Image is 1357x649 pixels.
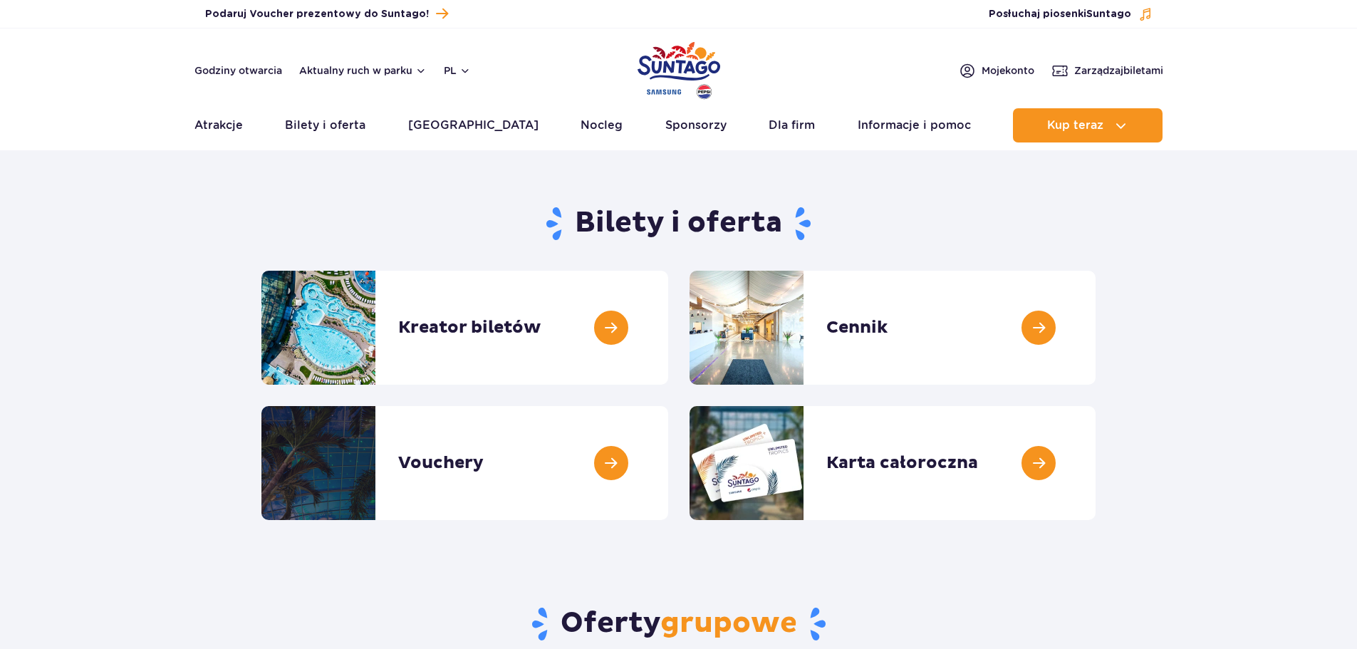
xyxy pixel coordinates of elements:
span: Posłuchaj piosenki [989,7,1131,21]
a: Podaruj Voucher prezentowy do Suntago! [205,4,448,24]
button: Posłuchaj piosenkiSuntago [989,7,1153,21]
span: Podaruj Voucher prezentowy do Suntago! [205,7,429,21]
span: Zarządzaj biletami [1074,63,1163,78]
a: Godziny otwarcia [194,63,282,78]
a: Mojekonto [959,62,1034,79]
a: Bilety i oferta [285,108,365,142]
a: Informacje i pomoc [858,108,971,142]
span: Suntago [1086,9,1131,19]
a: Atrakcje [194,108,243,142]
a: Zarządzajbiletami [1051,62,1163,79]
button: Aktualny ruch w parku [299,65,427,76]
span: Moje konto [982,63,1034,78]
a: Sponsorzy [665,108,727,142]
span: Kup teraz [1047,119,1103,132]
span: grupowe [660,606,797,641]
h2: Oferty [261,606,1096,643]
h1: Bilety i oferta [261,205,1096,242]
a: [GEOGRAPHIC_DATA] [408,108,539,142]
a: Park of Poland [638,36,720,101]
button: pl [444,63,471,78]
a: Nocleg [581,108,623,142]
a: Dla firm [769,108,815,142]
button: Kup teraz [1013,108,1163,142]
